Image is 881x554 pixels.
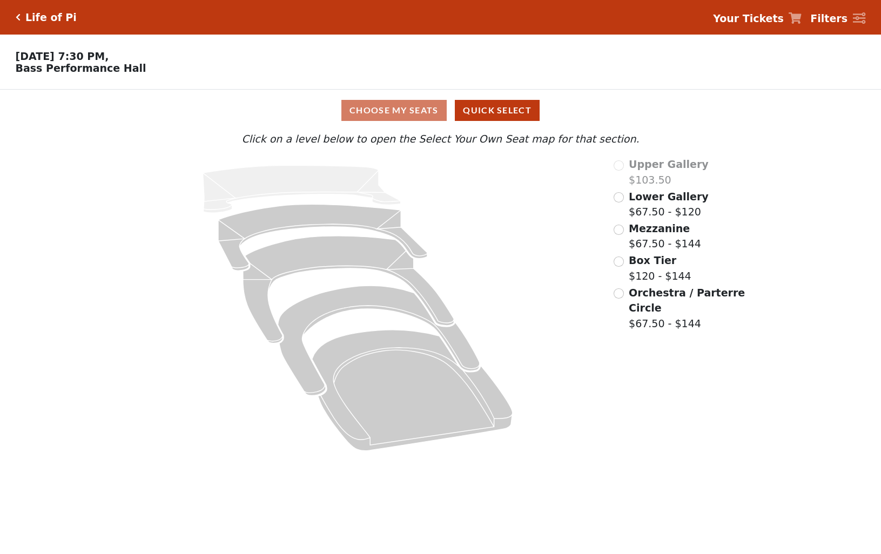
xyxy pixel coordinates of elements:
strong: Your Tickets [713,12,784,24]
strong: Filters [810,12,848,24]
label: $67.50 - $144 [629,221,701,252]
span: Mezzanine [629,222,690,234]
label: $67.50 - $144 [629,285,747,332]
a: Filters [810,11,865,26]
span: Lower Gallery [629,191,709,202]
button: Quick Select [455,100,540,121]
label: $103.50 [629,157,709,187]
a: Your Tickets [713,11,802,26]
h5: Life of Pi [25,11,77,24]
path: Lower Gallery - Seats Available: 132 [218,205,427,271]
path: Orchestra / Parterre Circle - Seats Available: 36 [312,330,513,451]
label: $120 - $144 [629,253,691,283]
span: Upper Gallery [629,158,709,170]
span: Orchestra / Parterre Circle [629,287,745,314]
span: Box Tier [629,254,676,266]
a: Click here to go back to filters [16,13,21,21]
p: Click on a level below to open the Select Your Own Seat map for that section. [118,131,763,147]
path: Upper Gallery - Seats Available: 0 [203,166,401,213]
label: $67.50 - $120 [629,189,709,220]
